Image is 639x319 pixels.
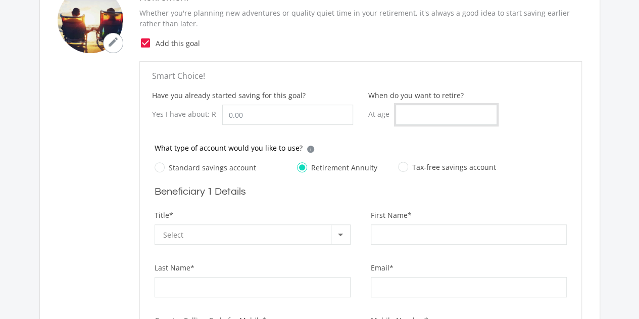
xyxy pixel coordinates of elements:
p: Smart Choice! [152,70,569,82]
label: Title* [155,210,173,220]
div: Yes I have about: R [152,105,222,123]
p: Whether you're planning new adventures or quality quiet time in your retirement, it's always a go... [139,8,582,29]
label: When do you want to retire? [368,90,464,101]
div: i [307,146,314,153]
p: What type of account would you like to use? [155,143,303,153]
button: mode_edit [103,33,123,53]
h2: Beneficiary 1 Details [155,186,246,198]
label: Email* [371,262,394,273]
span: Select [163,225,183,244]
label: Have you already started saving for this goal? [152,90,306,101]
label: First Name* [371,210,412,220]
div: At age [368,105,396,123]
i: mode_edit [107,36,119,48]
span: Add this goal [152,38,582,49]
label: Last Name* [155,262,194,273]
input: 0.00 [222,105,353,125]
label: Standard savings account [155,161,256,174]
label: Retirement Annuity [297,161,377,174]
i: check_box [139,37,152,49]
label: Tax-free savings account [398,161,496,173]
